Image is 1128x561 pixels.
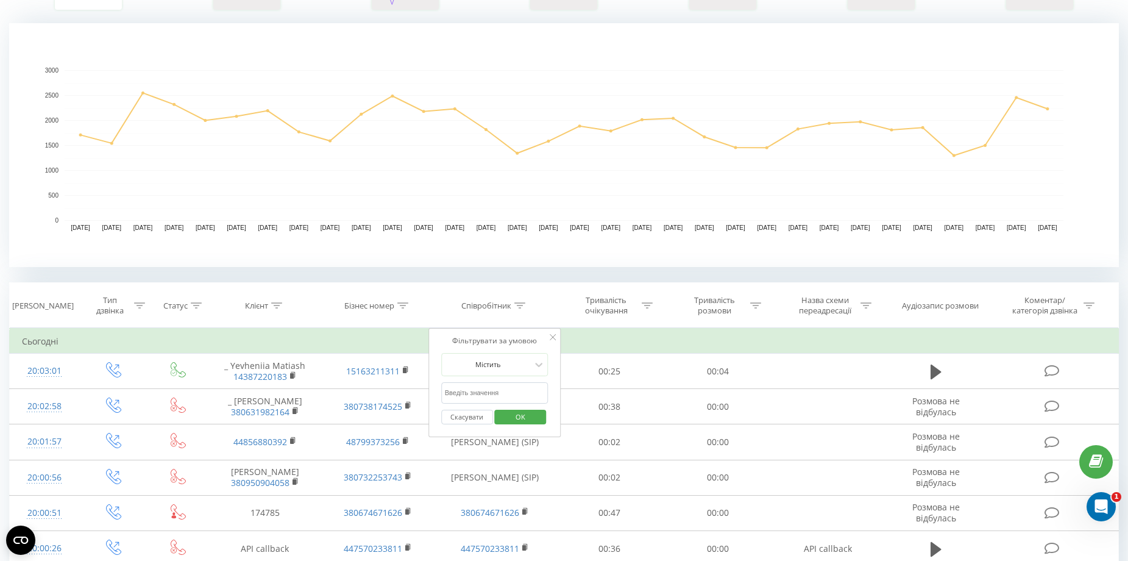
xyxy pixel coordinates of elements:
text: [DATE] [71,224,90,231]
button: OK [495,410,547,425]
span: Розмова не відбулась [912,501,960,524]
text: [DATE] [913,224,932,231]
a: 48799373256 [346,436,400,448]
text: [DATE] [1007,224,1026,231]
text: [DATE] [664,224,683,231]
text: [DATE] [789,224,808,231]
button: Open CMP widget [6,526,35,555]
text: [DATE] [820,224,839,231]
text: [DATE] [165,224,184,231]
text: [DATE] [352,224,371,231]
text: 1500 [45,142,59,149]
text: 0 [55,217,59,224]
div: 20:00:56 [22,466,66,490]
div: Тривалість розмови [682,295,747,316]
a: 447570233811 [344,543,402,554]
td: _ [PERSON_NAME] [208,389,321,424]
text: [DATE] [695,224,714,231]
text: [DATE] [945,224,964,231]
text: [DATE] [976,224,995,231]
div: [PERSON_NAME] [12,301,74,311]
td: 00:04 [664,354,772,389]
text: [DATE] [383,224,402,231]
div: 20:02:58 [22,395,66,418]
span: 1 [1112,492,1121,502]
div: Тривалість очікування [573,295,639,316]
text: [DATE] [508,224,527,231]
text: [DATE] [601,224,621,231]
span: OK [503,407,537,426]
span: Розмова не відбулась [912,466,960,488]
div: Фільтрувати за умовою [441,335,548,347]
text: 2500 [45,92,59,99]
a: 380738174525 [344,401,402,412]
div: 20:00:51 [22,501,66,525]
td: 00:00 [664,495,772,531]
text: [DATE] [539,224,558,231]
text: [DATE] [445,224,465,231]
iframe: Intercom live chat [1087,492,1116,521]
a: 14387220183 [233,371,287,382]
span: Розмова не відбулась [912,431,960,453]
div: Коментар/категорія дзвінка [1009,295,1080,316]
text: [DATE] [726,224,745,231]
td: 00:38 [555,389,664,424]
div: 20:00:26 [22,537,66,560]
a: 380674671626 [461,507,519,518]
div: Аудіозапис розмови [902,301,979,311]
td: 00:00 [664,389,772,424]
td: 174785 [208,495,321,531]
text: [DATE] [633,224,652,231]
td: 00:00 [664,460,772,495]
text: [DATE] [196,224,215,231]
text: [DATE] [258,224,277,231]
text: [DATE] [289,224,309,231]
td: 00:02 [555,460,664,495]
div: 20:03:01 [22,359,66,383]
td: 00:25 [555,354,664,389]
text: [DATE] [1038,224,1057,231]
a: 447570233811 [461,543,519,554]
td: 00:00 [664,424,772,460]
div: Клієнт [245,301,268,311]
input: Введіть значення [441,382,548,404]
text: 3000 [45,67,59,74]
div: Співробітник [461,301,511,311]
td: [PERSON_NAME] (SIP) [434,460,555,495]
td: _ Yevheniia Matiash [208,354,321,389]
div: Статус [163,301,188,311]
text: [DATE] [757,224,776,231]
td: 00:47 [555,495,664,531]
a: 15163211311 [346,365,400,377]
text: 1000 [45,167,59,174]
a: 380732253743 [344,471,402,483]
text: [DATE] [414,224,433,231]
a: 380950904058 [231,477,289,488]
button: Скасувати [441,410,493,425]
text: [DATE] [570,224,589,231]
text: [DATE] [102,224,122,231]
svg: A chart. [9,23,1119,267]
td: [PERSON_NAME] [208,460,321,495]
td: Сьогодні [10,329,1119,354]
text: [DATE] [882,224,901,231]
td: [PERSON_NAME] (SIP) [434,424,555,460]
a: 44856880392 [233,436,287,448]
div: Тип дзвінка [90,295,131,316]
span: Розмова не відбулась [912,395,960,418]
text: [DATE] [851,224,870,231]
text: 500 [48,192,59,199]
text: [DATE] [227,224,246,231]
div: Назва схеми переадресації [792,295,857,316]
a: 380674671626 [344,507,402,518]
text: [DATE] [477,224,496,231]
div: Бізнес номер [344,301,394,311]
text: 2000 [45,117,59,124]
text: [DATE] [133,224,153,231]
text: [DATE] [321,224,340,231]
a: 380631982164 [231,406,289,418]
td: 00:02 [555,424,664,460]
div: 20:01:57 [22,430,66,454]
